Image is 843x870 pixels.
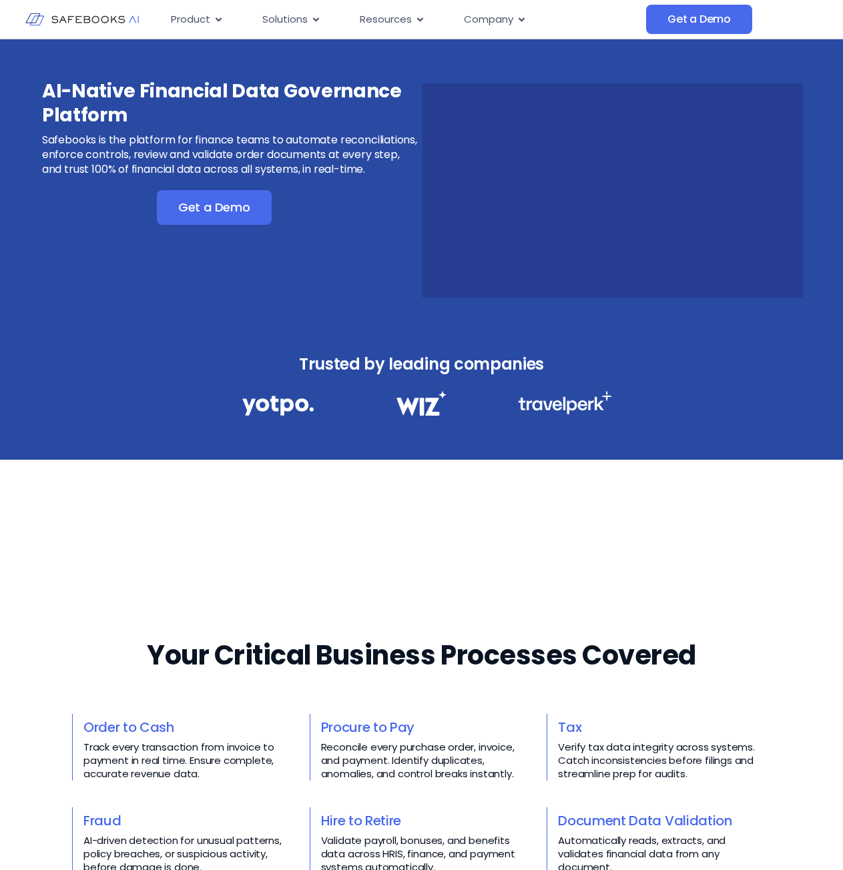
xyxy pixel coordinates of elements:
a: Document Data Validation [558,811,732,830]
a: Get a Demo [157,190,272,225]
a: Fraud [83,811,121,830]
h3: Trusted by leading companies [213,351,631,378]
span: Get a Demo [667,13,731,26]
span: Product [171,12,210,27]
h2: Your Critical Business Processes Covered​​ [147,636,696,674]
img: Financial Data Governance 1 [242,391,314,420]
span: Resources [360,12,412,27]
h3: AI-Native Financial Data Governance Platform [42,79,420,127]
a: Procure to Pay [321,718,415,737]
a: Order to Cash [83,718,174,737]
span: Solutions [262,12,308,27]
a: Hire to Retire [321,811,402,830]
p: Verify tax data integrity across systems. Catch inconsistencies before filings and streamline pre... [558,741,771,781]
nav: Menu [160,7,646,33]
img: Financial Data Governance 3 [518,391,612,414]
span: Get a Demo [178,201,250,214]
p: Reconcile every purchase order, invoice, and payment. Identify duplicates, anomalies, and control... [321,741,534,781]
a: Tax [558,718,581,737]
p: Safebooks is the platform for finance teams to automate reconciliations, enforce controls, review... [42,133,420,177]
span: Company [464,12,513,27]
div: Menu Toggle [160,7,646,33]
p: Track every transaction from invoice to payment in real time. Ensure complete, accurate revenue d... [83,741,296,781]
a: Get a Demo [646,5,752,34]
img: Financial Data Governance 2 [390,391,453,416]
